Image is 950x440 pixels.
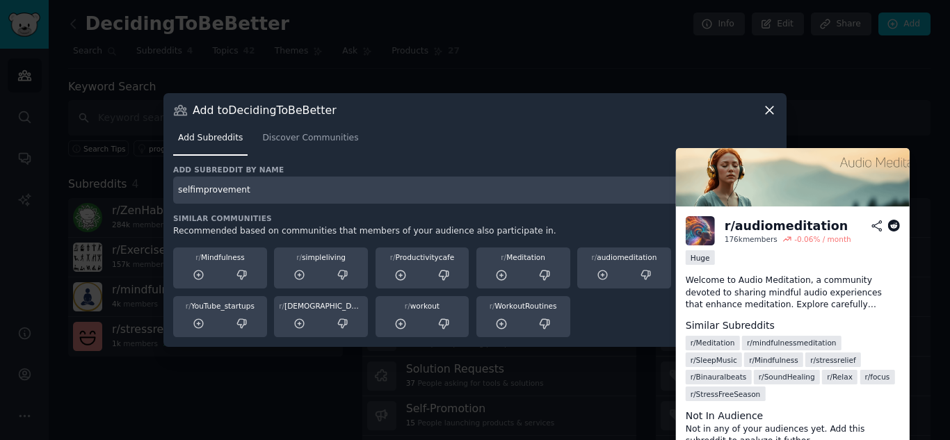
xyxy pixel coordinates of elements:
dt: Similar Subreddits [686,318,900,333]
span: r/ [186,302,191,310]
div: workout [380,301,465,311]
span: r/ SoundHealing [759,372,815,382]
span: r/ Binauralbeats [691,372,747,382]
div: Recommended based on communities that members of your audience also participate in. [173,225,777,238]
img: audiomeditation [686,216,715,245]
span: r/ [501,253,506,261]
h3: Add to DecidingToBeBetter [193,103,337,117]
span: Add Subreddits [178,132,243,145]
span: r/ Meditation [691,338,735,348]
span: r/ [490,302,495,310]
span: r/ stressrelief [810,355,855,365]
span: r/ [279,302,284,310]
span: r/ Relax [827,372,853,382]
span: r/ [591,253,597,261]
span: Discover Communities [262,132,358,145]
a: Add Subreddits [173,127,248,156]
div: Meditation [481,252,565,262]
span: r/ SleepMusic [691,355,737,365]
span: r/ [390,253,396,261]
span: r/ [296,253,302,261]
a: Discover Communities [257,127,363,156]
span: r/ [195,253,201,261]
div: Productivitycafe [380,252,465,262]
div: [DEMOGRAPHIC_DATA] [279,301,363,311]
div: YouTube_startups [178,301,262,311]
div: r/ audiomeditation [725,218,848,235]
div: simpleliving [279,252,363,262]
div: 176k members [725,234,778,244]
span: r/ Mindfulness [749,355,798,365]
h3: Similar Communities [173,213,777,223]
h3: Add subreddit by name [173,165,777,174]
dt: Not In Audience [686,409,900,423]
span: r/ mindfulnessmeditation [747,338,837,348]
input: Enter subreddit name and press enter [173,177,777,204]
div: Mindfulness [178,252,262,262]
p: Welcome to Audio Meditation, a community devoted to sharing mindful audio experiences that enhanc... [686,275,900,311]
span: r/ StressFreeSeason [691,389,761,399]
div: -0.06 % / month [794,234,851,244]
div: audiomeditation [582,252,666,262]
div: WorkoutRoutines [481,301,565,311]
span: r/ focus [864,372,889,382]
div: Huge [686,250,715,265]
img: Audio Meditation [676,148,910,206]
span: r/ [405,302,410,310]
